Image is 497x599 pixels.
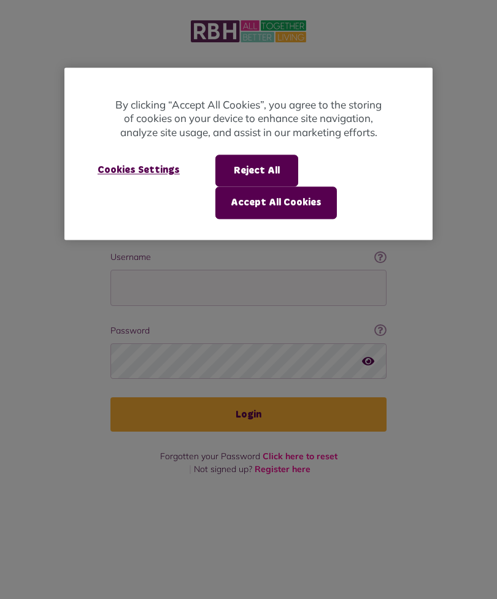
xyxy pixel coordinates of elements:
[215,155,298,186] button: Reject All
[215,187,337,219] button: Accept All Cookies
[64,67,433,240] div: Privacy
[114,98,383,140] p: By clicking “Accept All Cookies”, you agree to the storing of cookies on your device to enhance s...
[83,155,195,185] button: Cookies Settings
[64,67,433,240] div: Cookie banner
